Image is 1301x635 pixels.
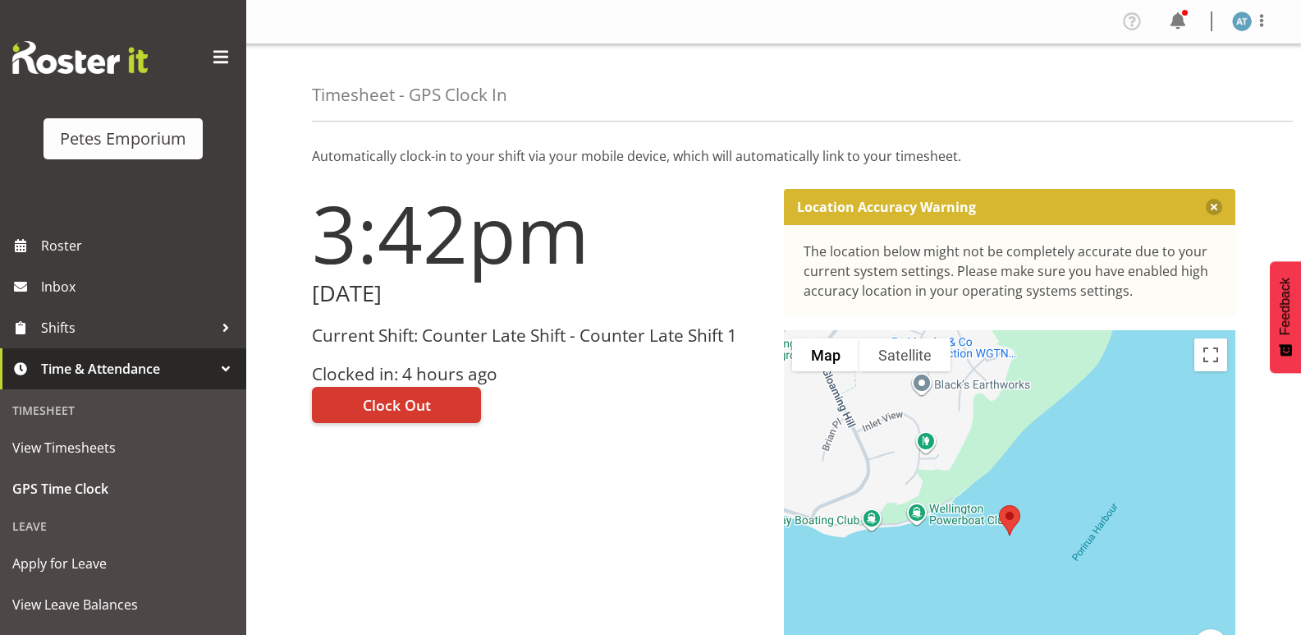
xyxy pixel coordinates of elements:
[859,338,951,371] button: Show satellite imagery
[12,435,234,460] span: View Timesheets
[4,468,242,509] a: GPS Time Clock
[12,592,234,617] span: View Leave Balances
[41,357,213,381] span: Time & Attendance
[12,476,234,501] span: GPS Time Clock
[312,281,764,306] h2: [DATE]
[797,199,976,215] p: Location Accuracy Warning
[41,315,213,340] span: Shifts
[12,551,234,576] span: Apply for Leave
[4,393,242,427] div: Timesheet
[312,326,764,345] h3: Current Shift: Counter Late Shift - Counter Late Shift 1
[41,233,238,258] span: Roster
[4,543,242,584] a: Apply for Leave
[4,509,242,543] div: Leave
[312,85,507,104] h4: Timesheet - GPS Clock In
[792,338,859,371] button: Show street map
[804,242,1216,301] div: The location below might not be completely accurate due to your current system settings. Please m...
[312,387,481,423] button: Clock Out
[312,365,764,384] h3: Clocked in: 4 hours ago
[41,274,238,299] span: Inbox
[1232,12,1252,31] img: alex-micheal-taniwha5364.jpg
[312,189,764,278] h1: 3:42pm
[312,146,1235,166] p: Automatically clock-in to your shift via your mobile device, which will automatically link to you...
[1194,338,1227,371] button: Toggle fullscreen view
[1278,278,1293,335] span: Feedback
[363,394,431,416] span: Clock Out
[4,584,242,625] a: View Leave Balances
[1206,199,1222,215] button: Close message
[1270,261,1301,373] button: Feedback - Show survey
[4,427,242,468] a: View Timesheets
[60,127,186,151] div: Petes Emporium
[12,41,148,74] img: Rosterit website logo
